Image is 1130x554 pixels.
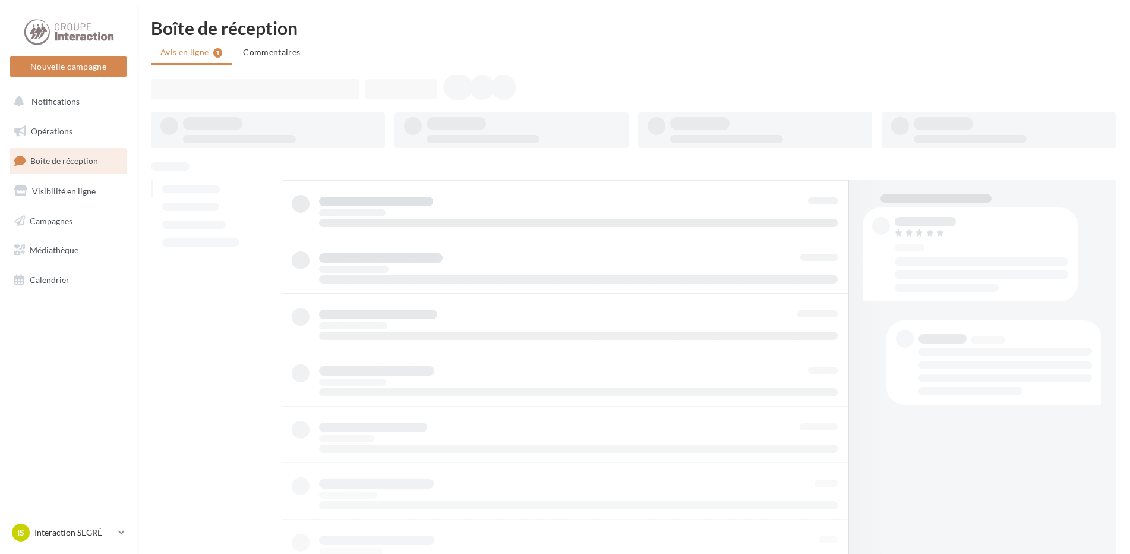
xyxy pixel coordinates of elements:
[151,19,1116,37] div: Boîte de réception
[34,527,113,539] p: Interaction SEGRÉ
[31,126,72,136] span: Opérations
[7,148,130,174] a: Boîte de réception
[7,267,130,292] a: Calendrier
[7,238,130,263] a: Médiathèque
[10,56,127,77] button: Nouvelle campagne
[30,275,70,285] span: Calendrier
[32,186,96,196] span: Visibilité en ligne
[243,47,300,57] span: Commentaires
[7,89,125,114] button: Notifications
[7,209,130,234] a: Campagnes
[30,245,78,255] span: Médiathèque
[17,527,24,539] span: IS
[10,521,127,544] a: IS Interaction SEGRÉ
[7,119,130,144] a: Opérations
[30,156,98,166] span: Boîte de réception
[30,215,72,225] span: Campagnes
[7,179,130,204] a: Visibilité en ligne
[31,96,80,106] span: Notifications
